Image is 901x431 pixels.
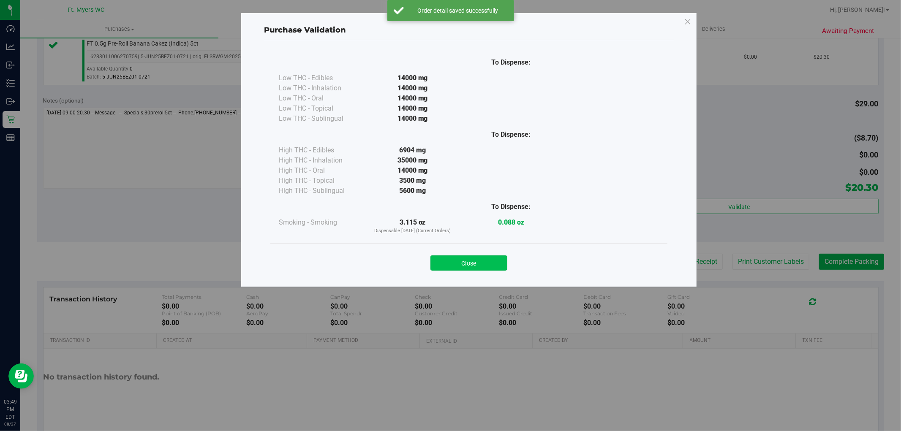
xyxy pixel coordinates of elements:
[279,83,363,93] div: Low THC - Inhalation
[498,218,524,226] strong: 0.088 oz
[363,93,462,103] div: 14000 mg
[279,186,363,196] div: High THC - Sublingual
[279,103,363,114] div: Low THC - Topical
[279,73,363,83] div: Low THC - Edibles
[363,165,462,176] div: 14000 mg
[279,93,363,103] div: Low THC - Oral
[279,176,363,186] div: High THC - Topical
[363,103,462,114] div: 14000 mg
[279,165,363,176] div: High THC - Oral
[279,145,363,155] div: High THC - Edibles
[264,25,346,35] span: Purchase Validation
[363,114,462,124] div: 14000 mg
[279,217,363,228] div: Smoking - Smoking
[462,57,560,68] div: To Dispense:
[363,73,462,83] div: 14000 mg
[363,176,462,186] div: 3500 mg
[363,217,462,235] div: 3.115 oz
[363,186,462,196] div: 5600 mg
[363,155,462,165] div: 35000 mg
[408,6,508,15] div: Order detail saved successfully
[462,202,560,212] div: To Dispense:
[430,255,507,271] button: Close
[8,363,34,389] iframe: Resource center
[363,83,462,93] div: 14000 mg
[363,145,462,155] div: 6904 mg
[363,228,462,235] p: Dispensable [DATE] (Current Orders)
[279,114,363,124] div: Low THC - Sublingual
[462,130,560,140] div: To Dispense:
[279,155,363,165] div: High THC - Inhalation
